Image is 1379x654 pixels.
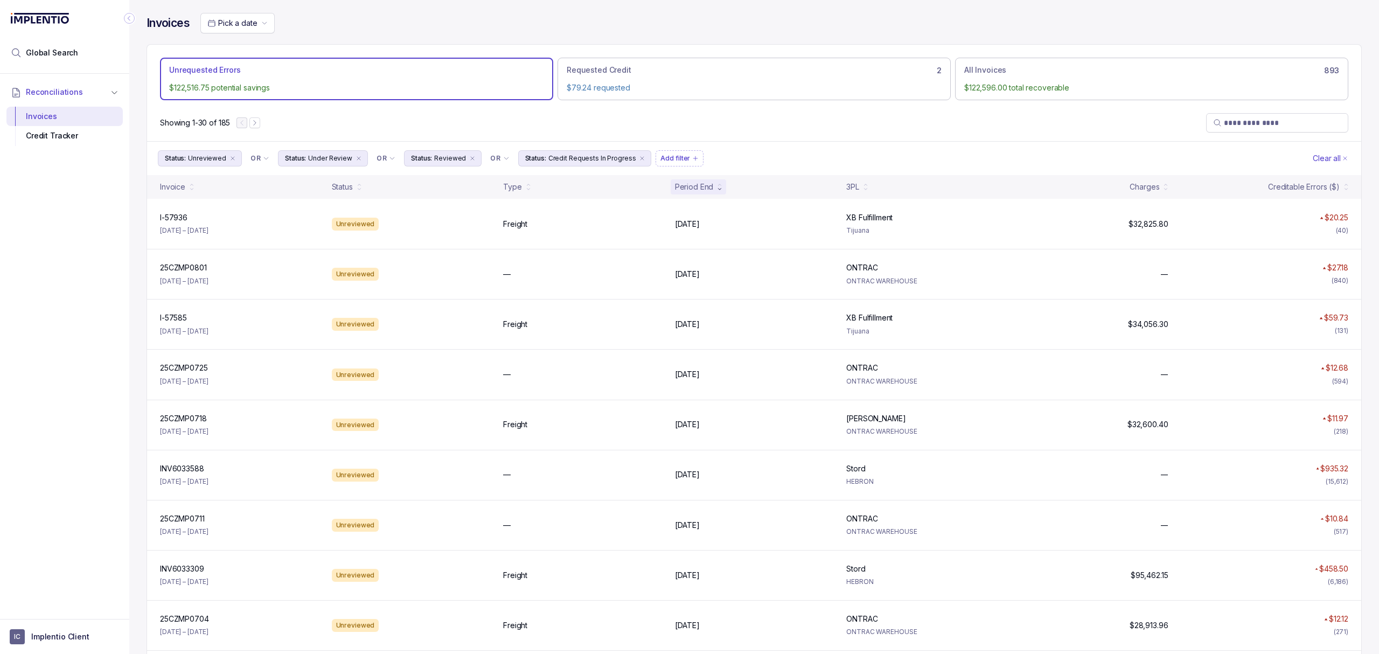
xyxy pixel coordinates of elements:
[160,476,208,487] p: [DATE] – [DATE]
[1322,417,1326,420] img: red pointer upwards
[468,154,477,163] div: remove content
[675,269,700,280] p: [DATE]
[964,82,1339,93] p: $122,596.00 total recoverable
[675,419,700,430] p: [DATE]
[846,526,1005,537] p: ONTRAC WAREHOUSE
[567,82,942,93] p: $79.24 requested
[1320,518,1324,520] img: red pointer upwards
[1161,269,1168,280] p: —
[160,426,208,437] p: [DATE] – [DATE]
[165,153,186,164] p: Status:
[1324,66,1339,75] h6: 893
[160,463,204,474] p: INV6033588
[1321,367,1324,370] img: red pointer upwards
[503,269,511,280] p: —
[188,153,226,164] p: Unreviewed
[26,47,78,58] span: Global Search
[675,319,700,330] p: [DATE]
[638,154,646,163] div: remove content
[332,569,379,582] div: Unreviewed
[285,153,306,164] p: Status:
[200,13,275,33] button: Date Range Picker
[660,153,690,164] p: Add filter
[160,513,205,524] p: 25CZMP0711
[846,182,859,192] div: 3PL
[846,276,1005,287] p: ONTRAC WAREHOUSE
[1332,376,1348,387] div: (594)
[1326,476,1348,487] div: (15,612)
[1324,618,1327,621] img: red pointer upwards
[1130,182,1159,192] div: Charges
[503,369,511,380] p: —
[1319,317,1322,319] img: red pointer upwards
[158,150,1311,166] ul: Filter Group
[15,126,114,145] div: Credit Tracker
[675,620,700,631] p: [DATE]
[1161,469,1168,480] p: —
[567,65,631,75] p: Requested Credit
[675,520,700,531] p: [DATE]
[160,117,230,128] div: Remaining page entries
[1335,325,1348,336] div: (131)
[846,614,877,624] p: ONTRAC
[332,268,379,281] div: Unreviewed
[518,150,652,166] button: Filter Chip Credit Requests In Progress
[503,570,527,581] p: Freight
[846,225,1005,236] p: Tijuana
[846,262,877,273] p: ONTRAC
[1127,419,1168,430] p: $32,600.40
[332,182,353,192] div: Status
[160,326,208,337] p: [DATE] – [DATE]
[228,154,237,163] div: remove content
[1320,463,1348,474] p: $935.32
[411,153,432,164] p: Status:
[1327,413,1348,424] p: $11.97
[1129,219,1168,229] p: $32,825.80
[160,413,207,424] p: 25CZMP0718
[160,58,1348,100] ul: Action Tab Group
[1320,217,1323,219] img: red pointer upwards
[160,614,209,624] p: 25CZMP0704
[1334,526,1348,537] div: (517)
[656,150,704,166] button: Filter Chip Add filter
[354,154,363,163] div: remove content
[332,218,379,231] div: Unreviewed
[675,570,700,581] p: [DATE]
[250,154,261,163] p: OR
[1334,627,1348,637] div: (271)
[160,182,185,192] div: Invoice
[1313,153,1341,164] p: Clear all
[846,463,865,474] p: Stord
[10,629,120,644] button: User initialsImplentio Client
[503,520,511,531] p: —
[377,154,387,163] p: OR
[486,151,513,166] button: Filter Chip Connector undefined
[31,631,89,642] p: Implentio Client
[332,318,379,331] div: Unreviewed
[160,576,208,587] p: [DATE] – [DATE]
[160,627,208,637] p: [DATE] – [DATE]
[675,469,700,480] p: [DATE]
[250,154,269,163] li: Filter Chip Connector undefined
[1161,520,1168,531] p: —
[675,182,714,192] div: Period End
[1324,312,1348,323] p: $59.73
[169,65,240,75] p: Unrequested Errors
[147,16,190,31] h4: Invoices
[503,219,527,229] p: Freight
[332,368,379,381] div: Unreviewed
[1161,369,1168,380] p: —
[1332,275,1348,286] div: (840)
[503,182,521,192] div: Type
[6,105,123,148] div: Reconciliations
[1128,319,1168,330] p: $34,056.30
[6,80,123,104] button: Reconciliations
[160,276,208,287] p: [DATE] – [DATE]
[846,312,893,323] p: XB Fulfillment
[503,319,527,330] p: Freight
[490,154,509,163] li: Filter Chip Connector undefined
[218,18,257,27] span: Pick a date
[10,629,25,644] span: User initials
[332,519,379,532] div: Unreviewed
